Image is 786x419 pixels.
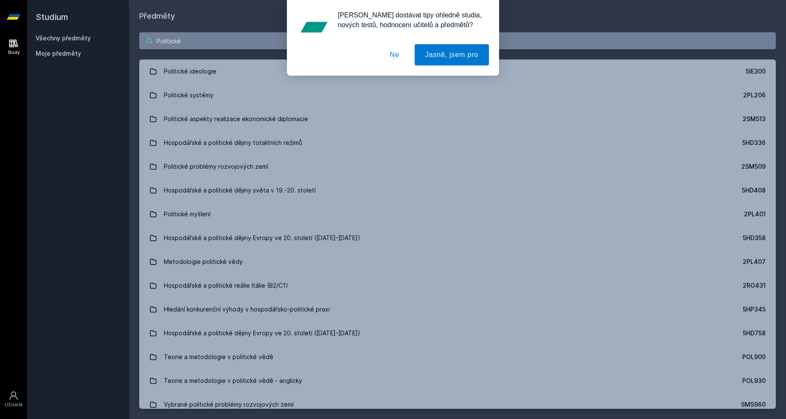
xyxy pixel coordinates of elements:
[741,162,766,171] div: 2SM509
[139,321,776,345] a: Hospodářské a politické dějiny Evropy ve 20. století ([DATE]-[DATE]) 5HD758
[742,353,766,361] div: POL900
[743,234,766,242] div: 5HD358
[164,325,360,342] div: Hospodářské a politické dějiny Evropy ve 20. století ([DATE]-[DATE])
[742,186,766,195] div: 5HD408
[164,158,268,175] div: Politické problémy rozvojových zemí
[164,301,330,318] div: Hledání konkurenční výhody v hospodářsko-politické praxi
[139,393,776,416] a: Vybrané politické problémy rozvojových zemí SMS960
[743,115,766,123] div: 2SM513
[164,134,302,151] div: Hospodářské a politické dějiny totalitních režimů
[164,396,294,413] div: Vybrané politické problémy rozvojových zemí
[2,386,25,412] a: Uživatel
[139,83,776,107] a: Politické systémy 2PL206
[742,377,766,385] div: POL930
[139,274,776,297] a: Hospodářské a politické reálie Itálie (B2/C1) 2RO431
[379,44,410,65] button: Ne
[139,131,776,155] a: Hospodářské a politické dějiny totalitních režimů 5HD336
[743,329,766,337] div: 5HD758
[164,277,288,294] div: Hospodářské a politické reálie Itálie (B2/C1)
[139,297,776,321] a: Hledání konkurenční výhody v hospodářsko-politické praxi 5HP345
[139,155,776,178] a: Politické problémy rozvojových zemí 2SM509
[139,369,776,393] a: Teorie a metodologie v politické vědě - anglicky POL930
[164,253,243,270] div: Metodologie politické vědy
[5,402,22,408] div: Uživatel
[744,210,766,218] div: 2PL401
[741,400,766,409] div: SMS960
[743,281,766,290] div: 2RO431
[164,182,316,199] div: Hospodářské a politické dějiny světa v 19.-20. století
[164,372,302,389] div: Teorie a metodologie v politické vědě - anglicky
[164,87,213,104] div: Politické systémy
[742,139,766,147] div: 5HD336
[139,345,776,369] a: Teorie a metodologie v politické vědě POL900
[139,250,776,274] a: Metodologie politické vědy 2PL407
[164,110,308,127] div: Politické aspekty realizace ekonomické diplomacie
[139,107,776,131] a: Politické aspekty realizace ekonomické diplomacie 2SM513
[164,229,360,246] div: Hospodářské a politické dějiny Evropy ve 20. století ([DATE]-[DATE])
[164,206,211,223] div: Politické myšlení
[743,258,766,266] div: 2PL407
[139,178,776,202] a: Hospodářské a politické dějiny světa v 19.-20. století 5HD408
[331,10,489,30] div: [PERSON_NAME] dostávat tipy ohledně studia, nových testů, hodnocení učitelů a předmětů?
[743,305,766,314] div: 5HP345
[164,348,273,365] div: Teorie a metodologie v politické vědě
[743,91,766,99] div: 2PL206
[139,226,776,250] a: Hospodářské a politické dějiny Evropy ve 20. století ([DATE]-[DATE]) 5HD358
[415,44,489,65] button: Jasně, jsem pro
[139,202,776,226] a: Politické myšlení 2PL401
[297,10,331,44] img: notification icon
